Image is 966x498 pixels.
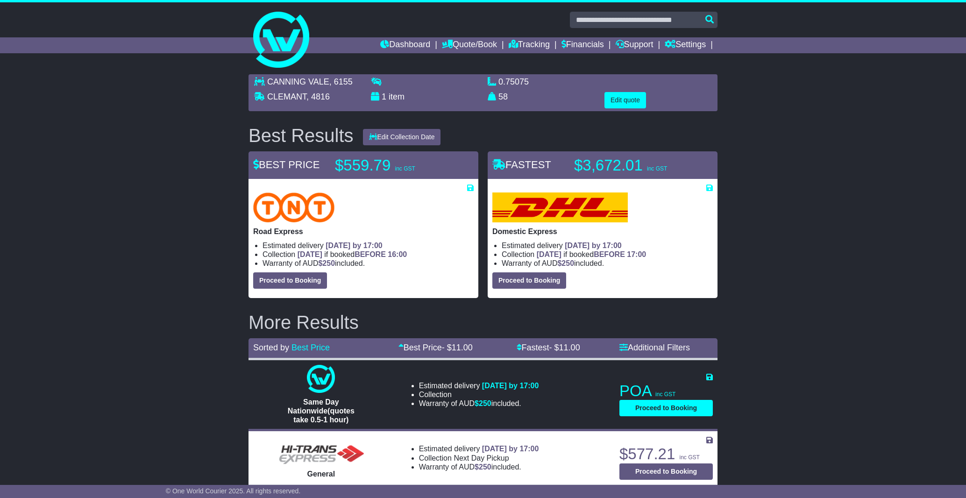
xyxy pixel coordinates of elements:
[326,242,383,249] span: [DATE] by 17:00
[419,390,539,399] li: Collection
[419,454,539,462] li: Collection
[363,129,441,145] button: Edit Collection Date
[482,382,539,390] span: [DATE] by 17:00
[475,463,491,471] span: $
[419,444,539,453] li: Estimated delivery
[298,250,322,258] span: [DATE]
[380,37,430,53] a: Dashboard
[619,463,713,480] button: Proceed to Booking
[679,454,699,461] span: inc GST
[253,192,334,222] img: TNT Domestic: Road Express
[253,343,289,352] span: Sorted by
[619,445,713,463] p: $577.21
[517,343,580,352] a: Fastest- $11.00
[492,192,628,222] img: DHL: Domestic Express
[492,227,713,236] p: Domestic Express
[604,92,646,108] button: Edit quote
[492,159,551,171] span: FASTEST
[329,77,353,86] span: , 6155
[549,343,580,352] span: - $
[475,399,491,407] span: $
[253,159,320,171] span: BEST PRICE
[263,241,474,250] li: Estimated delivery
[452,343,473,352] span: 11.00
[267,77,329,86] span: CANNING VALE
[318,259,335,267] span: $
[559,343,580,352] span: 11.00
[442,343,473,352] span: - $
[655,391,675,398] span: inc GST
[388,250,407,258] span: 16:00
[498,92,508,101] span: 58
[557,259,574,267] span: $
[647,165,667,172] span: inc GST
[253,227,474,236] p: Road Express
[263,250,474,259] li: Collection
[263,259,474,268] li: Warranty of AUD included.
[479,463,491,471] span: 250
[306,92,330,101] span: , 4816
[298,250,407,258] span: if booked
[665,37,706,53] a: Settings
[627,250,646,258] span: 17:00
[561,37,604,53] a: Financials
[502,250,713,259] li: Collection
[253,272,327,289] button: Proceed to Booking
[442,37,497,53] a: Quote/Book
[616,37,653,53] a: Support
[307,470,335,478] span: General
[482,445,539,453] span: [DATE] by 17:00
[307,365,335,393] img: One World Courier: Same Day Nationwide(quotes take 0.5-1 hour)
[244,125,358,146] div: Best Results
[419,399,539,408] li: Warranty of AUD included.
[479,399,491,407] span: 250
[288,398,355,424] span: Same Day Nationwide(quotes take 0.5-1 hour)
[537,250,646,258] span: if booked
[509,37,550,53] a: Tracking
[619,400,713,416] button: Proceed to Booking
[335,156,452,175] p: $559.79
[274,437,368,465] img: HiTrans (Machship): General
[502,241,713,250] li: Estimated delivery
[574,156,691,175] p: $3,672.01
[498,77,529,86] span: 0.75075
[249,312,717,333] h2: More Results
[166,487,301,495] span: © One World Courier 2025. All rights reserved.
[395,165,415,172] span: inc GST
[419,381,539,390] li: Estimated delivery
[565,242,622,249] span: [DATE] by 17:00
[619,382,713,400] p: POA
[291,343,330,352] a: Best Price
[419,462,539,471] li: Warranty of AUD included.
[454,454,509,462] span: Next Day Pickup
[382,92,386,101] span: 1
[537,250,561,258] span: [DATE]
[619,343,690,352] a: Additional Filters
[355,250,386,258] span: BEFORE
[502,259,713,268] li: Warranty of AUD included.
[267,92,306,101] span: CLEMANT
[398,343,473,352] a: Best Price- $11.00
[389,92,405,101] span: item
[492,272,566,289] button: Proceed to Booking
[322,259,335,267] span: 250
[561,259,574,267] span: 250
[594,250,625,258] span: BEFORE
